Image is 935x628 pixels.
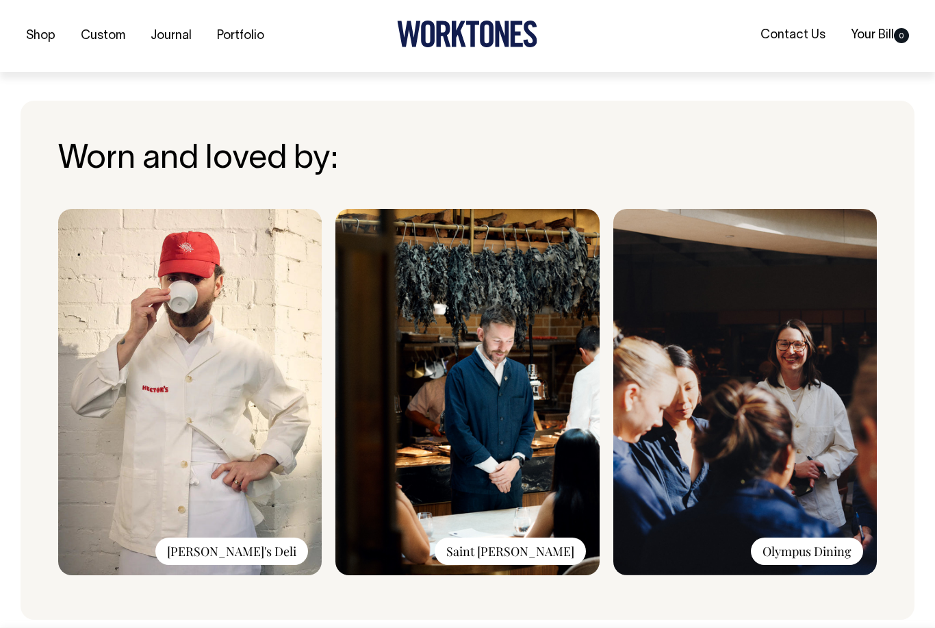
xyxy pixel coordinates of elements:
div: Saint [PERSON_NAME] [435,538,586,565]
span: 0 [894,28,909,43]
img: Olympus_-_Worn__Loved_By.png [613,209,877,575]
a: Custom [75,25,131,47]
h3: Worn and loved by: [58,142,877,178]
a: Journal [145,25,197,47]
a: Contact Us [755,24,831,47]
a: Portfolio [212,25,270,47]
a: Shop [21,25,61,47]
div: Olympus Dining [751,538,863,565]
a: Your Bill0 [845,24,914,47]
img: Saint_Peter_-_Worn_Loved_By.png [335,209,599,575]
img: Hectors-Deli-2.jpg [58,209,322,575]
div: [PERSON_NAME]'s Deli [155,538,308,565]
